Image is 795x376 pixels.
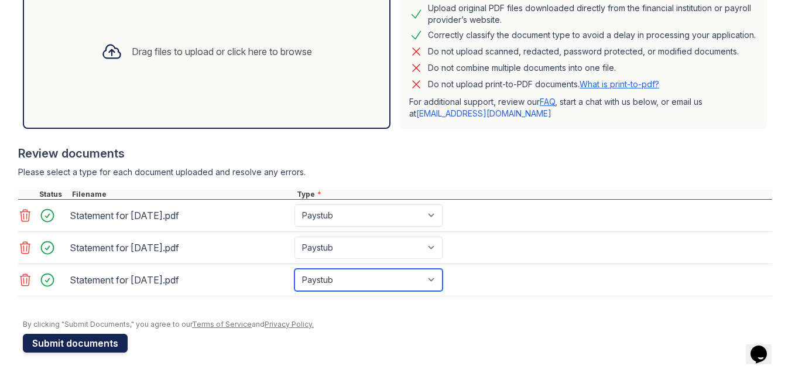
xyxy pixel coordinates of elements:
a: [EMAIL_ADDRESS][DOMAIN_NAME] [416,108,551,118]
p: Do not upload print-to-PDF documents. [428,78,659,90]
div: Status [37,190,70,199]
div: Correctly classify the document type to avoid a delay in processing your application. [428,28,756,42]
div: Do not upload scanned, redacted, password protected, or modified documents. [428,45,739,59]
div: Type [294,190,772,199]
a: What is print-to-pdf? [580,79,659,89]
div: Statement for [DATE].pdf [70,271,290,289]
button: Submit documents [23,334,128,353]
div: By clicking "Submit Documents," you agree to our and [23,320,772,329]
div: Do not combine multiple documents into one file. [428,61,616,75]
div: Statement for [DATE].pdf [70,238,290,257]
a: Privacy Policy. [265,320,314,329]
a: Terms of Service [192,320,252,329]
div: Upload original PDF files downloaded directly from the financial institution or payroll provider’... [428,2,758,26]
p: For additional support, review our , start a chat with us below, or email us at [409,96,758,119]
div: Please select a type for each document uploaded and resolve any errors. [18,166,772,178]
a: FAQ [540,97,555,107]
div: Statement for [DATE].pdf [70,206,290,225]
iframe: chat widget [746,329,783,364]
div: Filename [70,190,294,199]
div: Drag files to upload or click here to browse [132,45,312,59]
div: Review documents [18,145,772,162]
